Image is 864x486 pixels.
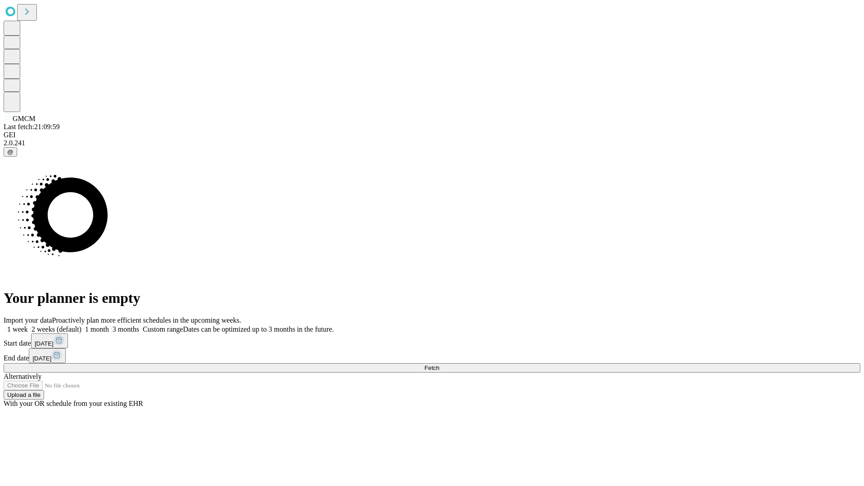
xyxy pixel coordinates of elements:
[35,340,54,347] span: [DATE]
[143,325,183,333] span: Custom range
[4,390,44,400] button: Upload a file
[13,115,36,122] span: GMCM
[4,290,860,306] h1: Your planner is empty
[4,131,860,139] div: GEI
[4,123,60,130] span: Last fetch: 21:09:59
[4,400,143,407] span: With your OR schedule from your existing EHR
[4,316,52,324] span: Import your data
[32,355,51,362] span: [DATE]
[4,147,17,157] button: @
[52,316,241,324] span: Proactively plan more efficient schedules in the upcoming weeks.
[4,363,860,373] button: Fetch
[183,325,334,333] span: Dates can be optimized up to 3 months in the future.
[4,333,860,348] div: Start date
[85,325,109,333] span: 1 month
[31,325,81,333] span: 2 weeks (default)
[112,325,139,333] span: 3 months
[31,333,68,348] button: [DATE]
[4,139,860,147] div: 2.0.241
[7,148,13,155] span: @
[4,373,41,380] span: Alternatively
[29,348,66,363] button: [DATE]
[7,325,28,333] span: 1 week
[424,364,439,371] span: Fetch
[4,348,860,363] div: End date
